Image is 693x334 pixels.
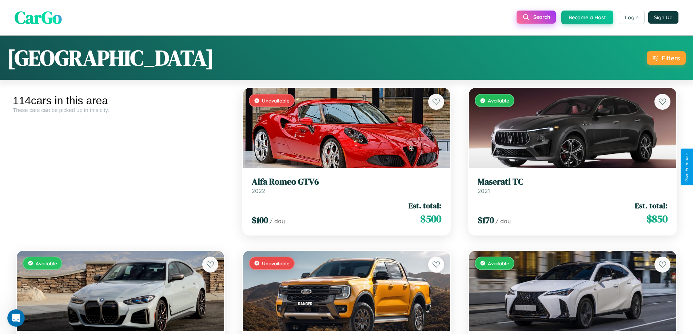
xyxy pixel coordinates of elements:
[252,214,268,226] span: $ 100
[262,260,290,266] span: Unavailable
[684,152,689,182] div: Give Feedback
[488,260,509,266] span: Available
[647,51,686,65] button: Filters
[533,14,550,20] span: Search
[478,177,668,194] a: Maserati TC2021
[648,11,678,24] button: Sign Up
[13,94,228,107] div: 114 cars in this area
[13,107,228,113] div: These cars can be picked up in this city.
[409,200,441,211] span: Est. total:
[262,97,290,104] span: Unavailable
[270,217,285,225] span: / day
[15,5,62,29] span: CarGo
[517,11,556,24] button: Search
[488,97,509,104] span: Available
[561,11,613,24] button: Become a Host
[36,260,57,266] span: Available
[252,177,442,194] a: Alfa Romeo GTV62022
[252,187,265,194] span: 2022
[662,54,680,62] div: Filters
[478,214,494,226] span: $ 170
[420,212,441,226] span: $ 500
[7,309,25,327] iframe: Intercom live chat
[635,200,668,211] span: Est. total:
[646,212,668,226] span: $ 850
[619,11,645,24] button: Login
[7,43,214,73] h1: [GEOGRAPHIC_DATA]
[478,177,668,187] h3: Maserati TC
[495,217,511,225] span: / day
[478,187,490,194] span: 2021
[252,177,442,187] h3: Alfa Romeo GTV6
